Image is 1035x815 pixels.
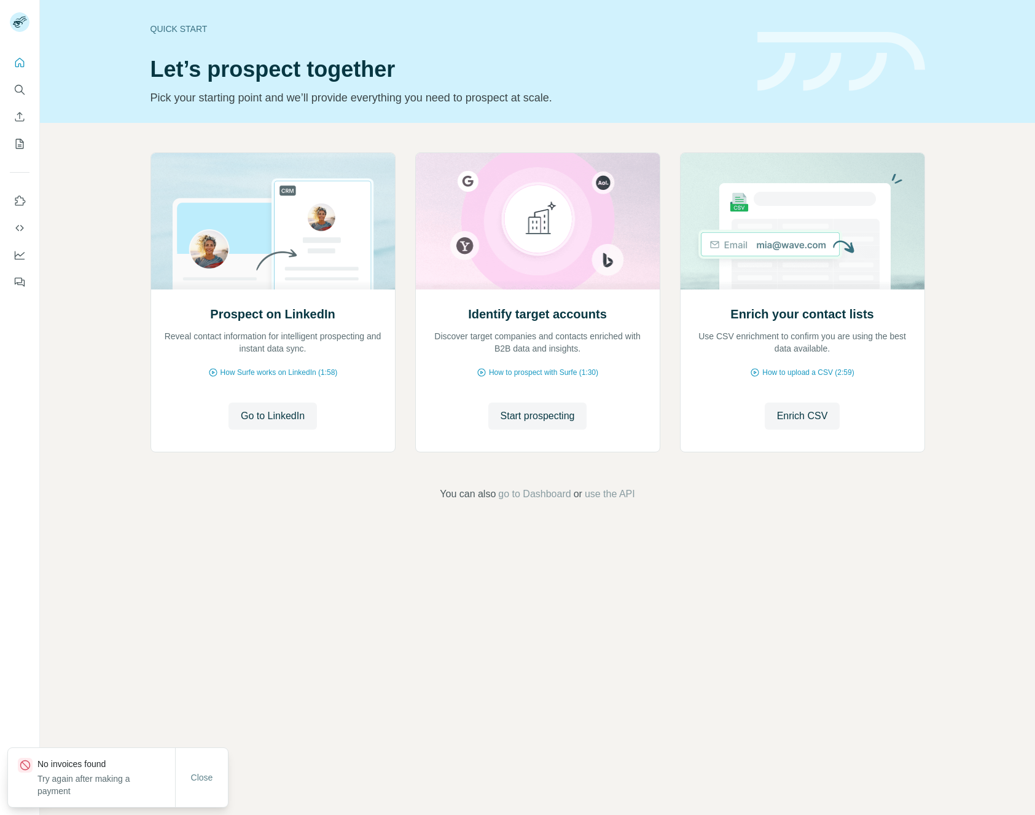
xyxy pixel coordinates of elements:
[37,773,175,797] p: Try again after making a payment
[150,23,743,35] div: Quick start
[730,305,873,323] h2: Enrich your contact lists
[428,330,647,355] p: Discover target companies and contacts enriched with B2B data and insights.
[440,487,496,502] span: You can also
[10,190,29,212] button: Use Surfe on LinkedIn
[241,409,305,423] span: Go to LinkedIn
[777,409,828,423] span: Enrich CSV
[150,89,743,106] p: Pick your starting point and we’ll provide everything you need to prospect at scale.
[182,766,222,789] button: Close
[574,487,582,502] span: or
[150,153,396,289] img: Prospect on LinkedIn
[693,330,912,355] p: Use CSV enrichment to confirm you are using the best data available.
[10,217,29,239] button: Use Surfe API
[221,367,338,378] span: How Surfe works on LinkedIn (1:58)
[10,244,29,266] button: Dashboard
[150,57,743,82] h1: Let’s prospect together
[10,271,29,293] button: Feedback
[757,32,925,92] img: banner
[488,403,587,430] button: Start prospecting
[10,133,29,155] button: My lists
[501,409,575,423] span: Start prospecting
[163,330,383,355] p: Reveal contact information for intelligent prospecting and instant data sync.
[415,153,660,289] img: Identify target accounts
[228,403,317,430] button: Go to LinkedIn
[585,487,635,502] button: use the API
[498,487,571,502] button: go to Dashboard
[489,367,598,378] span: How to prospect with Surfe (1:30)
[680,153,925,289] img: Enrich your contact lists
[210,305,335,323] h2: Prospect on LinkedIn
[10,52,29,74] button: Quick start
[765,403,840,430] button: Enrich CSV
[191,771,213,784] span: Close
[468,305,607,323] h2: Identify target accounts
[762,367,854,378] span: How to upload a CSV (2:59)
[10,106,29,128] button: Enrich CSV
[10,79,29,101] button: Search
[37,758,175,770] p: No invoices found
